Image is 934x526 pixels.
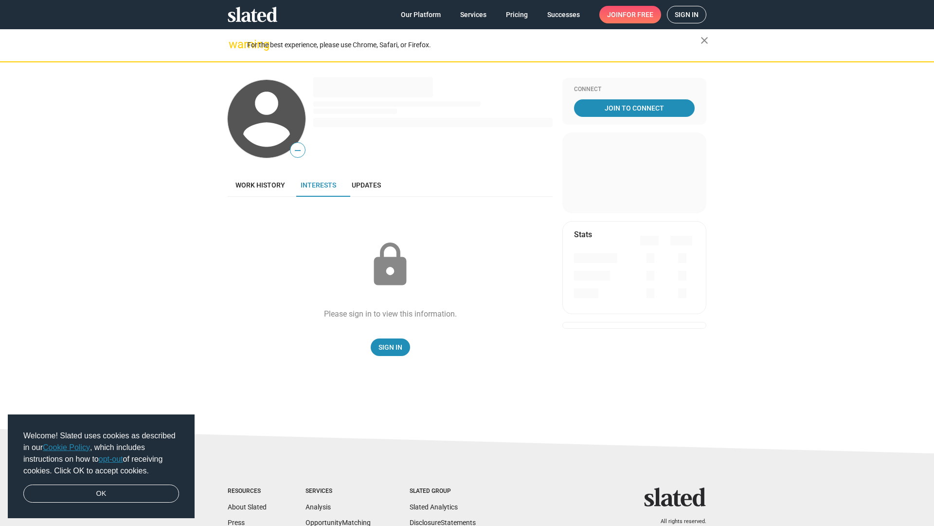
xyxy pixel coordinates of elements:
a: Pricing [498,6,536,23]
span: — [290,144,305,157]
a: Updates [344,173,389,197]
mat-card-title: Stats [574,229,592,240]
span: Sign In [378,338,402,356]
a: Services [452,6,494,23]
a: Sign In [371,338,410,356]
a: opt-out [99,455,123,463]
div: Services [305,488,371,495]
span: Our Platform [401,6,441,23]
mat-icon: close [699,35,710,46]
span: Sign in [675,6,699,23]
a: Successes [539,6,588,23]
a: Joinfor free [599,6,661,23]
span: Join To Connect [576,99,693,117]
div: For the best experience, please use Chrome, Safari, or Firefox. [247,38,700,52]
a: Sign in [667,6,706,23]
div: Connect [574,86,695,94]
span: Work history [235,181,285,189]
a: Work history [228,173,293,197]
div: cookieconsent [8,414,195,519]
span: Welcome! Slated uses cookies as described in our , which includes instructions on how to of recei... [23,430,179,477]
a: Analysis [305,503,331,511]
span: Successes [547,6,580,23]
mat-icon: warning [229,38,240,50]
span: Updates [352,181,381,189]
a: Our Platform [393,6,449,23]
div: Please sign in to view this information. [324,309,457,319]
a: Join To Connect [574,99,695,117]
a: Slated Analytics [410,503,458,511]
div: Resources [228,488,267,495]
a: Interests [293,173,344,197]
mat-icon: lock [366,241,414,289]
span: for free [623,6,653,23]
a: Cookie Policy [43,443,90,451]
div: Slated Group [410,488,476,495]
a: About Slated [228,503,267,511]
span: Services [460,6,486,23]
span: Join [607,6,653,23]
span: Interests [301,181,336,189]
a: dismiss cookie message [23,485,179,503]
span: Pricing [506,6,528,23]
